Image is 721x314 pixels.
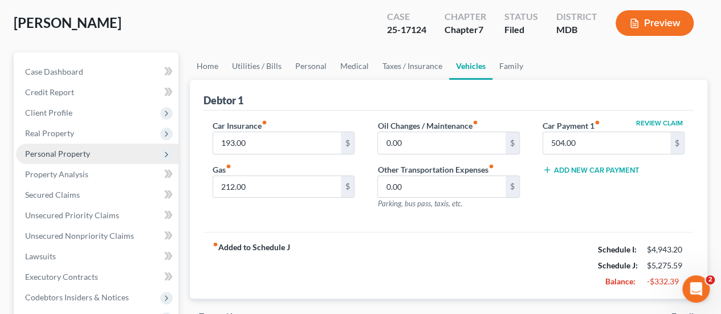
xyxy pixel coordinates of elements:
[25,231,134,240] span: Unsecured Nonpriority Claims
[556,23,597,36] div: MDB
[378,132,505,154] input: --
[670,132,684,154] div: $
[203,93,243,107] div: Debtor 1
[16,164,178,185] a: Property Analysis
[445,23,486,36] div: Chapter
[634,120,685,127] button: Review Claim
[213,242,218,247] i: fiber_manual_record
[16,226,178,246] a: Unsecured Nonpriority Claims
[213,176,340,198] input: --
[25,149,90,158] span: Personal Property
[25,67,83,76] span: Case Dashboard
[647,244,685,255] div: $4,943.20
[445,10,486,23] div: Chapter
[213,242,290,289] strong: Added to Schedule J
[25,292,129,302] span: Codebtors Insiders & Notices
[25,210,119,220] span: Unsecured Priority Claims
[376,52,449,80] a: Taxes / Insurance
[25,128,74,138] span: Real Property
[226,164,231,169] i: fiber_manual_record
[647,260,685,271] div: $5,275.59
[605,276,636,286] strong: Balance:
[16,205,178,226] a: Unsecured Priority Claims
[16,82,178,103] a: Credit Report
[25,251,56,261] span: Lawsuits
[14,14,121,31] span: [PERSON_NAME]
[16,62,178,82] a: Case Dashboard
[341,132,355,154] div: $
[472,120,478,125] i: fiber_manual_record
[25,108,72,117] span: Client Profile
[504,10,538,23] div: Status
[333,52,376,80] a: Medical
[504,23,538,36] div: Filed
[598,260,638,270] strong: Schedule J:
[213,132,340,154] input: --
[377,164,494,176] label: Other Transportation Expenses
[543,165,639,174] button: Add New Car Payment
[341,176,355,198] div: $
[25,169,88,179] span: Property Analysis
[682,275,710,303] iframe: Intercom live chat
[506,176,519,198] div: $
[478,24,483,35] span: 7
[25,87,74,97] span: Credit Report
[262,120,267,125] i: fiber_manual_record
[594,120,600,125] i: fiber_manual_record
[213,164,231,176] label: Gas
[488,164,494,169] i: fiber_manual_record
[387,23,426,36] div: 25-17124
[16,185,178,205] a: Secured Claims
[543,120,600,132] label: Car Payment 1
[25,272,98,282] span: Executory Contracts
[377,120,478,132] label: Oil Changes / Maintenance
[706,275,715,284] span: 2
[598,244,637,254] strong: Schedule I:
[492,52,530,80] a: Family
[543,132,670,154] input: --
[377,199,462,208] span: Parking, bus pass, taxis, etc.
[449,52,492,80] a: Vehicles
[556,10,597,23] div: District
[16,246,178,267] a: Lawsuits
[225,52,288,80] a: Utilities / Bills
[378,176,505,198] input: --
[25,190,80,199] span: Secured Claims
[190,52,225,80] a: Home
[288,52,333,80] a: Personal
[647,276,685,287] div: -$332.39
[506,132,519,154] div: $
[387,10,426,23] div: Case
[16,267,178,287] a: Executory Contracts
[213,120,267,132] label: Car Insurance
[616,10,694,36] button: Preview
